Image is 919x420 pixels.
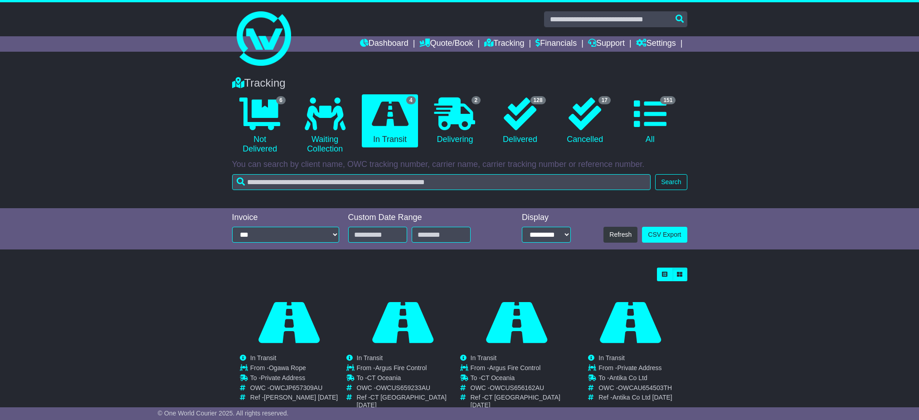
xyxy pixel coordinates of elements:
span: OWCUS659233AU [376,384,430,391]
span: © One World Courier 2025. All rights reserved. [158,410,289,417]
span: 128 [530,96,546,104]
span: Private Address [618,364,662,371]
td: To - [471,374,573,384]
span: Antika Co Ltd [609,374,647,381]
a: Financials [535,36,577,52]
td: To - [598,374,672,384]
a: 2 Delivering [427,94,483,148]
div: Display [522,213,571,223]
p: You can search by client name, OWC tracking number, carrier name, carrier tracking number or refe... [232,160,687,170]
a: 17 Cancelled [557,94,613,148]
span: In Transit [357,354,383,361]
span: 151 [660,96,676,104]
span: CT Oceania [481,374,515,381]
span: 2 [472,96,481,104]
td: To - [250,374,338,384]
a: Dashboard [360,36,408,52]
td: From - [250,364,338,374]
td: OWC - [250,384,338,394]
a: Quote/Book [419,36,473,52]
a: CSV Export [642,227,687,243]
a: Support [588,36,625,52]
span: OWCJP657309AU [270,384,323,391]
span: Ogawa Rope [269,364,306,371]
td: Ref - [598,394,672,401]
span: In Transit [471,354,497,361]
td: Ref - [471,394,573,409]
span: Argus Fire Control [489,364,541,371]
span: CT Oceania [367,374,401,381]
span: In Transit [598,354,625,361]
td: From - [357,364,459,374]
span: OWCAU654503TH [618,384,672,391]
span: Antika Co Ltd [DATE] [613,394,672,401]
td: OWC - [357,384,459,394]
button: Refresh [603,227,637,243]
span: CT [GEOGRAPHIC_DATA] [DATE] [471,394,560,409]
a: 4 In Transit [362,94,418,148]
button: Search [655,174,687,190]
td: OWC - [598,384,672,394]
span: 17 [598,96,611,104]
span: In Transit [250,354,277,361]
div: Tracking [228,77,692,90]
span: 4 [406,96,416,104]
td: Ref - [357,394,459,409]
span: Private Address [261,374,305,381]
a: 151 All [622,94,678,148]
a: Settings [636,36,676,52]
span: CT [GEOGRAPHIC_DATA] [DATE] [357,394,447,409]
td: Ref - [250,394,338,401]
a: 128 Delivered [492,94,548,148]
td: From - [471,364,573,374]
a: 6 Not Delivered [232,94,288,157]
div: Invoice [232,213,339,223]
span: 6 [276,96,286,104]
div: Custom Date Range [348,213,494,223]
span: Argus Fire Control [375,364,427,371]
td: OWC - [471,384,573,394]
span: OWCUS656162AU [490,384,544,391]
a: Waiting Collection [297,94,353,157]
a: Tracking [484,36,524,52]
span: [PERSON_NAME] [DATE] [264,394,338,401]
td: From - [598,364,672,374]
td: To - [357,374,459,384]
